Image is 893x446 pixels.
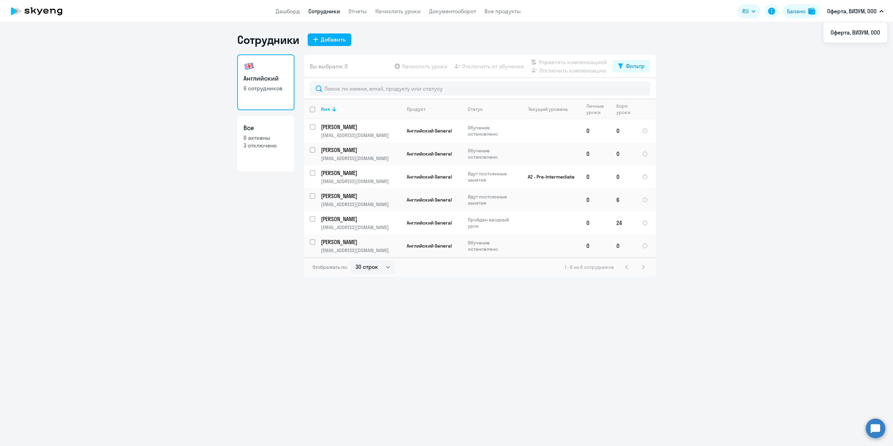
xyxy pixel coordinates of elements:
[528,106,568,112] div: Текущий уровень
[321,238,400,246] p: [PERSON_NAME]
[485,8,521,15] a: Все продукты
[581,165,611,188] td: 0
[581,234,611,257] td: 0
[321,35,346,44] div: Добавить
[586,103,606,115] div: Личные уроки
[516,165,581,188] td: A2 - Pre-Intermediate
[407,174,452,180] span: Английский General
[321,155,401,161] p: [EMAIL_ADDRESS][DOMAIN_NAME]
[313,264,348,270] span: Отображать по:
[237,116,294,172] a: Все6 активны3 отключено
[611,119,636,142] td: 0
[468,124,516,137] p: Обучение остановлено
[407,197,452,203] span: Английский General
[783,4,819,18] button: Балансbalance
[407,106,426,112] div: Продукт
[468,217,516,229] p: Пройден вводный урок
[611,211,636,234] td: 24
[243,123,288,133] h3: Все
[581,188,611,211] td: 0
[321,146,401,154] a: [PERSON_NAME]
[348,8,367,15] a: Отчеты
[243,142,288,149] p: 3 отключено
[321,215,400,223] p: [PERSON_NAME]
[407,151,452,157] span: Английский General
[407,220,452,226] span: Английский General
[808,8,815,15] img: balance
[468,106,516,112] div: Статус
[626,62,645,70] div: Фильтр
[468,240,516,252] p: Обучение остановлено
[565,264,614,270] span: 1 - 6 из 6 сотрудников
[243,61,255,72] img: english
[243,134,288,142] p: 6 активны
[787,7,805,15] div: Баланс
[321,123,401,131] a: [PERSON_NAME]
[616,103,636,115] div: Корп. уроки
[521,106,580,112] div: Текущий уровень
[321,192,401,200] a: [PERSON_NAME]
[586,103,610,115] div: Личные уроки
[321,106,401,112] div: Имя
[827,7,877,15] p: Оферта, ВИЗУМ, ООО
[321,215,401,223] a: [PERSON_NAME]
[321,169,400,177] p: [PERSON_NAME]
[611,165,636,188] td: 0
[276,8,300,15] a: Дашборд
[321,201,401,207] p: [EMAIL_ADDRESS][DOMAIN_NAME]
[611,142,636,165] td: 0
[375,8,421,15] a: Начислить уроки
[613,60,650,73] button: Фильтр
[616,103,631,115] div: Корп. уроки
[611,234,636,257] td: 0
[321,238,401,246] a: [PERSON_NAME]
[429,8,476,15] a: Документооборот
[321,247,401,254] p: [EMAIL_ADDRESS][DOMAIN_NAME]
[321,224,401,230] p: [EMAIL_ADDRESS][DOMAIN_NAME]
[611,188,636,211] td: 6
[468,106,483,112] div: Статус
[737,4,760,18] button: RU
[310,82,650,96] input: Поиск по имени, email, продукту или статусу
[237,54,294,110] a: Английский6 сотрудников
[321,178,401,184] p: [EMAIL_ADDRESS][DOMAIN_NAME]
[321,106,330,112] div: Имя
[468,171,516,183] p: Идут постоянные занятия
[407,243,452,249] span: Английский General
[310,62,348,70] span: Вы выбрали: 0
[321,169,401,177] a: [PERSON_NAME]
[321,123,400,131] p: [PERSON_NAME]
[243,74,288,83] h3: Английский
[407,128,452,134] span: Английский General
[407,106,462,112] div: Продукт
[468,194,516,206] p: Идут постоянные занятия
[308,8,340,15] a: Сотрудники
[237,33,299,47] h1: Сотрудники
[308,33,351,46] button: Добавить
[321,146,400,154] p: [PERSON_NAME]
[824,3,887,20] button: Оферта, ВИЗУМ, ООО
[824,22,887,43] ul: RU
[581,211,611,234] td: 0
[581,142,611,165] td: 0
[321,192,400,200] p: [PERSON_NAME]
[468,148,516,160] p: Обучение остановлено
[742,7,749,15] span: RU
[581,119,611,142] td: 0
[243,84,288,92] p: 6 сотрудников
[321,132,401,138] p: [EMAIL_ADDRESS][DOMAIN_NAME]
